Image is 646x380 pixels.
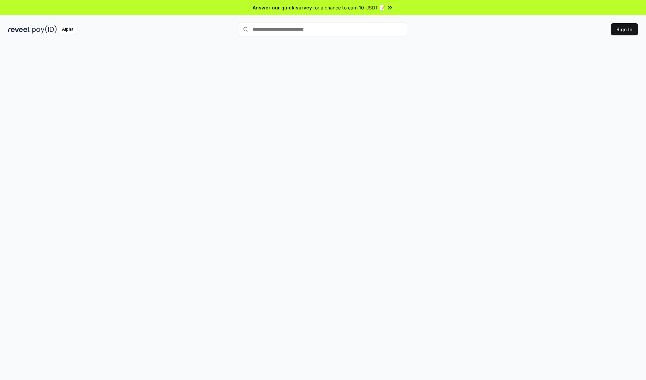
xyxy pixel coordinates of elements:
button: Sign In [611,23,638,35]
img: pay_id [32,25,57,34]
span: Answer our quick survey [253,4,312,11]
img: reveel_dark [8,25,31,34]
span: for a chance to earn 10 USDT 📝 [313,4,385,11]
div: Alpha [58,25,77,34]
